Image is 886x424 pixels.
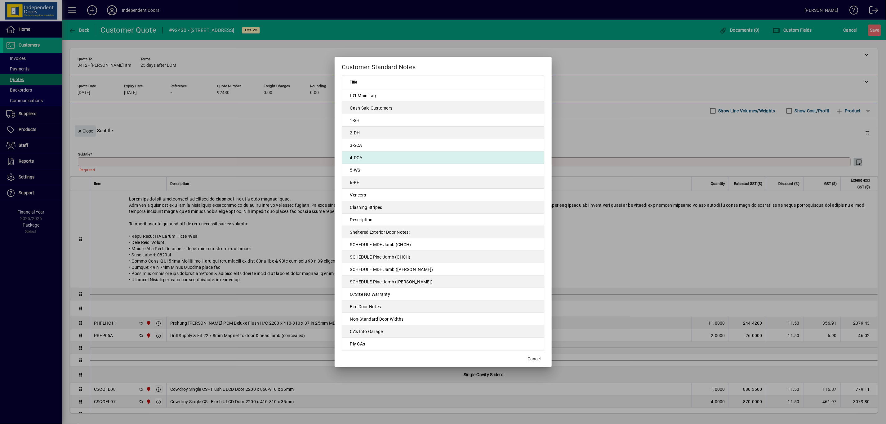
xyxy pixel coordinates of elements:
td: SCHEDULE Pine Jamb ([PERSON_NAME]) [342,276,544,288]
td: Sheltered Exterior Door Notes: [342,226,544,238]
td: Veneers [342,189,544,201]
td: O/Size NO Warranty [342,288,544,300]
button: Cancel [524,354,544,365]
td: 5-WS [342,164,544,176]
span: Title [350,79,357,86]
td: 1-SH [342,114,544,127]
td: Cash Sale Customers [342,102,544,114]
td: Clashing Stripes [342,201,544,214]
h2: Customer Standard Notes [335,57,552,75]
td: Description [342,214,544,226]
td: 6-BF [342,176,544,189]
td: SCHEDULE MDF Jamb (CHCH) [342,238,544,251]
td: Bifold Minimum Door Width [342,350,544,363]
td: 4-DCA [342,151,544,164]
td: SCHEDULE MDF Jamb ([PERSON_NAME]) [342,263,544,276]
td: CA's Into Garage [342,325,544,338]
td: Ply CA's [342,338,544,350]
td: 3-SCA [342,139,544,151]
td: Fire Door Notes [342,300,544,313]
td: SCHEDULE Pine Jamb (CHCH) [342,251,544,263]
td: 2-DH [342,127,544,139]
td: ID1 Main Tag [342,89,544,102]
td: Non-Standard Door Widths [342,313,544,325]
span: Cancel [528,356,541,362]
